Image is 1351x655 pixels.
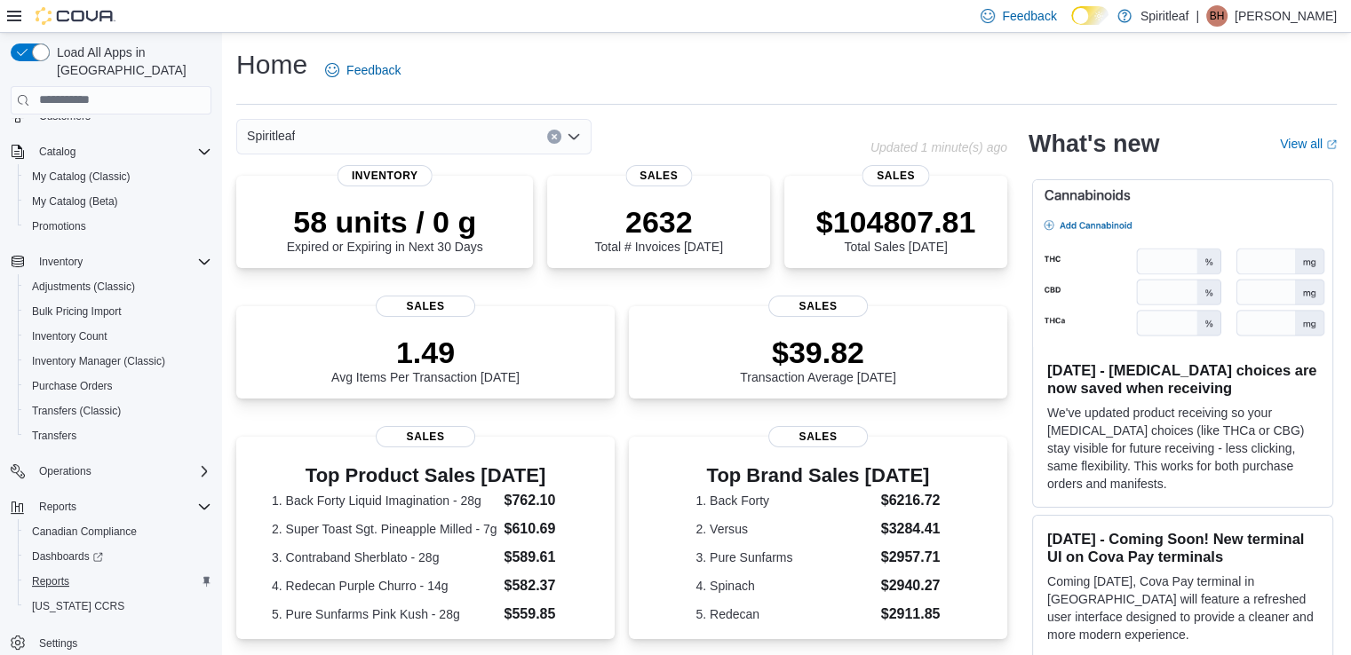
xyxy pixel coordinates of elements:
button: Reports [4,494,219,519]
dt: 4. Redecan Purple Churro - 14g [272,577,497,595]
span: Operations [39,464,91,478]
span: Promotions [25,216,211,237]
dd: $610.69 [504,518,578,540]
span: Inventory [338,165,433,186]
button: Promotions [18,214,219,239]
p: Updated 1 minute(s) ago [870,140,1007,154]
dt: 5. Pure Sunfarms Pink Kush - 28g [272,605,497,623]
span: Inventory Manager (Classic) [32,354,165,368]
span: Bulk Pricing Import [25,301,211,322]
dd: $582.37 [504,575,578,596]
a: Transfers (Classic) [25,400,128,422]
span: My Catalog (Classic) [32,170,131,184]
a: [US_STATE] CCRS [25,596,131,617]
a: Dashboards [18,544,219,569]
div: Blaine H [1206,5,1228,27]
button: My Catalog (Beta) [18,189,219,214]
dt: 1. Back Forty Liquid Imagination - 28g [272,492,497,509]
span: Purchase Orders [32,379,113,393]
span: Washington CCRS [25,596,211,617]
a: Promotions [25,216,93,237]
span: Sales [862,165,929,186]
dd: $762.10 [504,490,578,511]
p: 1.49 [331,335,520,370]
dt: 3. Contraband Sherblato - 28g [272,548,497,566]
button: Operations [32,461,99,482]
button: My Catalog (Classic) [18,164,219,189]
a: Settings [32,633,84,654]
span: Dark Mode [1071,25,1072,26]
span: Transfers [32,429,76,443]
span: Catalog [32,141,211,162]
a: Adjustments (Classic) [25,276,142,297]
dt: 3. Pure Sunfarms [695,548,873,566]
div: Transaction Average [DATE] [740,335,896,384]
button: Catalog [32,141,83,162]
span: BH [1210,5,1225,27]
span: Settings [32,631,211,653]
span: Reports [32,496,211,517]
span: Sales [376,296,475,317]
dt: 2. Versus [695,520,873,538]
span: Dashboards [32,549,103,564]
span: Sales [768,426,868,447]
dd: $2911.85 [881,604,941,625]
p: $39.82 [740,335,896,370]
div: Expired or Expiring in Next 30 Days [287,204,483,254]
a: Canadian Compliance [25,521,144,542]
span: My Catalog (Classic) [25,166,211,187]
span: Transfers [25,425,211,446]
p: We've updated product receiving so your [MEDICAL_DATA] choices (like THCa or CBG) stay visible fo... [1047,404,1318,493]
dd: $3284.41 [881,518,941,540]
span: Inventory Count [25,326,211,347]
button: Clear input [547,130,561,144]
div: Total Sales [DATE] [816,204,976,254]
button: Inventory [32,251,90,272]
p: [PERSON_NAME] [1235,5,1337,27]
button: Canadian Compliance [18,519,219,544]
img: Cova [36,7,115,25]
h3: Top Product Sales [DATE] [272,465,579,486]
a: Inventory Manager (Classic) [25,351,172,372]
dt: 5. Redecan [695,605,873,623]
span: Feedback [1002,7,1056,25]
dt: 2. Super Toast Sgt. Pineapple Milled - 7g [272,520,497,538]
button: Open list of options [567,130,581,144]
span: Inventory [39,255,83,269]
dt: 1. Back Forty [695,492,873,509]
button: Inventory Manager (Classic) [18,349,219,374]
button: [US_STATE] CCRS [18,594,219,619]
a: Dashboards [25,546,110,567]
a: My Catalog (Beta) [25,191,125,212]
span: Purchase Orders [25,375,211,397]
span: Sales [376,426,475,447]
p: $104807.81 [816,204,976,240]
dd: $559.85 [504,604,578,625]
span: Bulk Pricing Import [32,304,122,319]
button: Inventory Count [18,324,219,349]
button: Reports [18,569,219,594]
dd: $589.61 [504,547,578,568]
p: 2632 [594,204,722,240]
span: Load All Apps in [GEOGRAPHIC_DATA] [50,43,211,79]
svg: External link [1326,139,1337,150]
div: Avg Items Per Transaction [DATE] [331,335,520,384]
input: Dark Mode [1071,6,1109,25]
span: Transfers (Classic) [32,404,121,418]
span: Inventory Count [32,329,107,343]
span: Sales [625,165,692,186]
span: Promotions [32,219,86,233]
button: Operations [4,459,219,484]
span: Canadian Compliance [32,525,137,539]
span: Feedback [346,61,401,79]
p: 58 units / 0 g [287,204,483,240]
span: Inventory Manager (Classic) [25,351,211,372]
button: Reports [32,496,83,517]
p: Spiritleaf [1140,5,1188,27]
span: My Catalog (Beta) [25,191,211,212]
span: Operations [32,461,211,482]
span: Transfers (Classic) [25,400,211,422]
button: Catalog [4,139,219,164]
span: Reports [25,571,211,592]
span: My Catalog (Beta) [32,194,118,209]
